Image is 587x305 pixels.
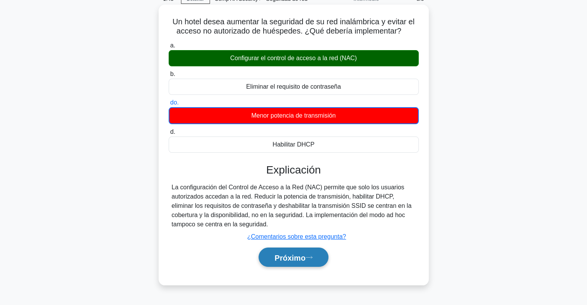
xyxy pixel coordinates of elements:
[251,112,336,119] font: Menor potencia de transmisión
[170,99,179,106] font: do.
[247,233,346,240] a: ¿Comentarios sobre esta pregunta?
[266,164,321,176] font: Explicación
[172,184,412,227] font: La configuración del Control de Acceso a la Red (NAC) permite que solo los usuarios autorizados a...
[259,248,328,267] button: Próximo
[173,17,414,35] font: Un hotel desea aumentar la seguridad de su red inalámbrica y evitar el acceso no autorizado de hu...
[246,83,341,90] font: Eliminar el requisito de contraseña
[272,141,314,148] font: Habilitar DHCP
[170,71,175,77] font: b.
[170,42,175,49] font: a.
[274,253,305,262] font: Próximo
[230,55,357,61] font: Configurar el control de acceso a la red (NAC)
[170,128,175,135] font: d.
